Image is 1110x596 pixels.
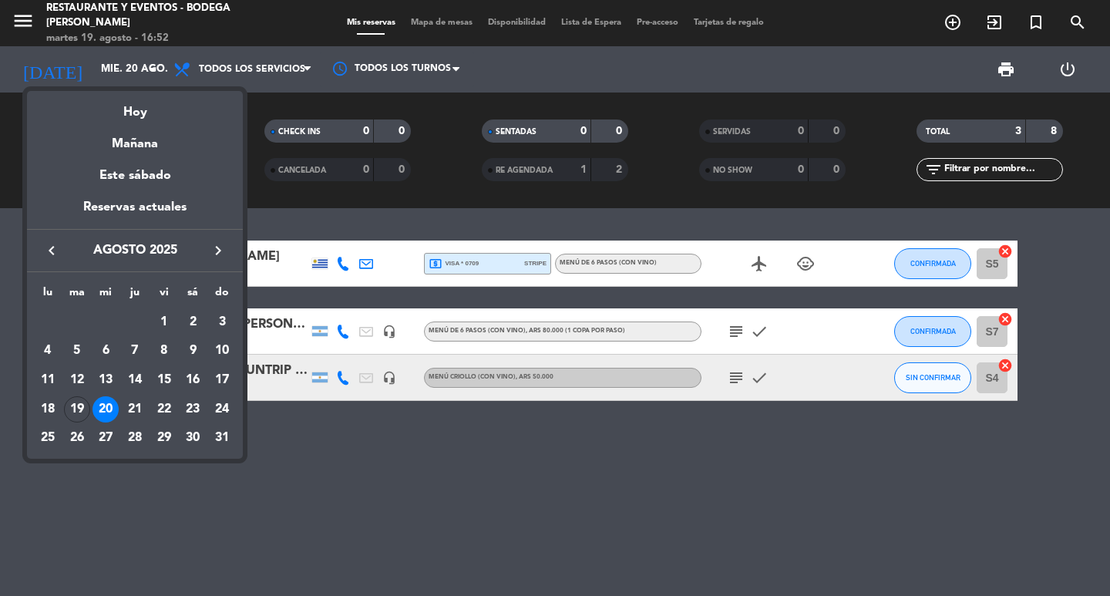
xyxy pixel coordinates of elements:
[180,367,206,393] div: 16
[207,337,237,366] td: 10 de agosto de 2025
[150,337,179,366] td: 8 de agosto de 2025
[92,367,119,393] div: 13
[207,365,237,395] td: 17 de agosto de 2025
[64,367,90,393] div: 12
[151,367,177,393] div: 15
[62,284,92,308] th: martes
[150,308,179,337] td: 1 de agosto de 2025
[91,365,120,395] td: 13 de agosto de 2025
[38,241,66,261] button: keyboard_arrow_left
[62,395,92,424] td: 19 de agosto de 2025
[62,424,92,453] td: 26 de agosto de 2025
[179,424,208,453] td: 30 de agosto de 2025
[150,284,179,308] th: viernes
[122,338,148,364] div: 7
[151,396,177,423] div: 22
[27,123,243,154] div: Mañana
[179,337,208,366] td: 9 de agosto de 2025
[180,396,206,423] div: 23
[150,365,179,395] td: 15 de agosto de 2025
[209,338,235,364] div: 10
[207,395,237,424] td: 24 de agosto de 2025
[209,241,227,260] i: keyboard_arrow_right
[180,309,206,335] div: 2
[122,367,148,393] div: 14
[209,309,235,335] div: 3
[151,426,177,452] div: 29
[66,241,204,261] span: agosto 2025
[209,367,235,393] div: 17
[179,395,208,424] td: 23 de agosto de 2025
[151,338,177,364] div: 8
[33,337,62,366] td: 4 de agosto de 2025
[33,308,150,337] td: AGO.
[27,91,243,123] div: Hoy
[91,395,120,424] td: 20 de agosto de 2025
[204,241,232,261] button: keyboard_arrow_right
[120,284,150,308] th: jueves
[120,337,150,366] td: 7 de agosto de 2025
[151,309,177,335] div: 1
[64,426,90,452] div: 26
[64,338,90,364] div: 5
[179,365,208,395] td: 16 de agosto de 2025
[91,337,120,366] td: 6 de agosto de 2025
[209,426,235,452] div: 31
[120,395,150,424] td: 21 de agosto de 2025
[180,426,206,452] div: 30
[120,424,150,453] td: 28 de agosto de 2025
[64,396,90,423] div: 19
[92,396,119,423] div: 20
[150,424,179,453] td: 29 de agosto de 2025
[35,367,61,393] div: 11
[150,395,179,424] td: 22 de agosto de 2025
[35,396,61,423] div: 18
[179,308,208,337] td: 2 de agosto de 2025
[92,338,119,364] div: 6
[27,154,243,197] div: Este sábado
[27,197,243,229] div: Reservas actuales
[33,365,62,395] td: 11 de agosto de 2025
[91,284,120,308] th: miércoles
[207,284,237,308] th: domingo
[35,426,61,452] div: 25
[33,395,62,424] td: 18 de agosto de 2025
[207,424,237,453] td: 31 de agosto de 2025
[33,424,62,453] td: 25 de agosto de 2025
[207,308,237,337] td: 3 de agosto de 2025
[92,426,119,452] div: 27
[179,284,208,308] th: sábado
[33,284,62,308] th: lunes
[180,338,206,364] div: 9
[62,337,92,366] td: 5 de agosto de 2025
[209,396,235,423] div: 24
[122,426,148,452] div: 28
[91,424,120,453] td: 27 de agosto de 2025
[122,396,148,423] div: 21
[120,365,150,395] td: 14 de agosto de 2025
[62,365,92,395] td: 12 de agosto de 2025
[42,241,61,260] i: keyboard_arrow_left
[35,338,61,364] div: 4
